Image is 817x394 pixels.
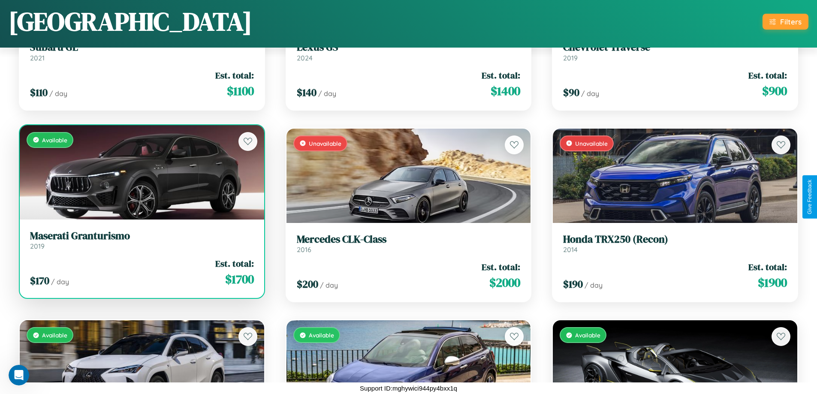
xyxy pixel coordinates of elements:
[563,277,583,291] span: $ 190
[309,331,334,339] span: Available
[482,69,520,81] span: Est. total:
[563,41,787,54] h3: Chevrolet Traverse
[49,89,67,98] span: / day
[215,257,254,270] span: Est. total:
[297,233,521,254] a: Mercedes CLK-Class2016
[748,69,787,81] span: Est. total:
[482,261,520,273] span: Est. total:
[30,54,45,62] span: 2021
[563,85,579,99] span: $ 90
[297,233,521,246] h3: Mercedes CLK-Class
[563,245,578,254] span: 2014
[30,41,254,54] h3: Subaru GL
[30,242,45,250] span: 2019
[763,14,808,30] button: Filters
[563,41,787,62] a: Chevrolet Traverse2019
[309,140,341,147] span: Unavailable
[30,274,49,288] span: $ 170
[297,41,521,62] a: Lexus GS2024
[42,331,67,339] span: Available
[762,82,787,99] span: $ 900
[563,54,578,62] span: 2019
[807,180,813,214] div: Give Feedback
[297,277,318,291] span: $ 200
[297,54,313,62] span: 2024
[30,85,48,99] span: $ 110
[30,230,254,242] h3: Maserati Granturismo
[297,245,311,254] span: 2016
[491,82,520,99] span: $ 1400
[758,274,787,291] span: $ 1900
[227,82,254,99] span: $ 1100
[42,136,67,144] span: Available
[318,89,336,98] span: / day
[780,17,802,26] div: Filters
[585,281,603,289] span: / day
[575,331,600,339] span: Available
[9,365,29,385] iframe: Intercom live chat
[563,233,787,246] h3: Honda TRX250 (Recon)
[9,4,252,39] h1: [GEOGRAPHIC_DATA]
[581,89,599,98] span: / day
[30,230,254,251] a: Maserati Granturismo2019
[575,140,608,147] span: Unavailable
[360,382,457,394] p: Support ID: mghywici944py4bxx1q
[297,41,521,54] h3: Lexus GS
[215,69,254,81] span: Est. total:
[30,41,254,62] a: Subaru GL2021
[225,271,254,288] span: $ 1700
[51,277,69,286] span: / day
[297,85,317,99] span: $ 140
[489,274,520,291] span: $ 2000
[563,233,787,254] a: Honda TRX250 (Recon)2014
[748,261,787,273] span: Est. total:
[320,281,338,289] span: / day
